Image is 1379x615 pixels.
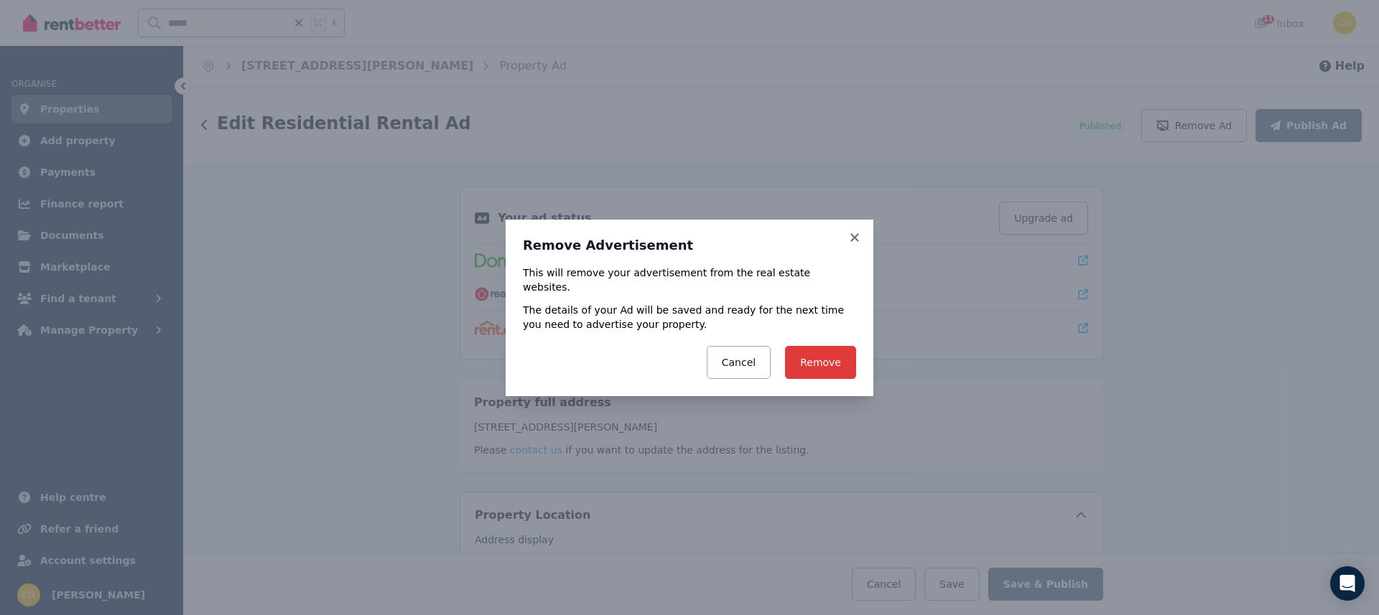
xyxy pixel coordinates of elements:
[785,346,856,379] button: Remove
[1330,566,1365,601] div: Open Intercom Messenger
[523,266,856,294] p: This will remove your advertisement from the real estate websites.
[707,346,771,379] button: Cancel
[523,237,856,254] h3: Remove Advertisement
[523,303,856,332] p: The details of your Ad will be saved and ready for the next time you need to advertise your prope...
